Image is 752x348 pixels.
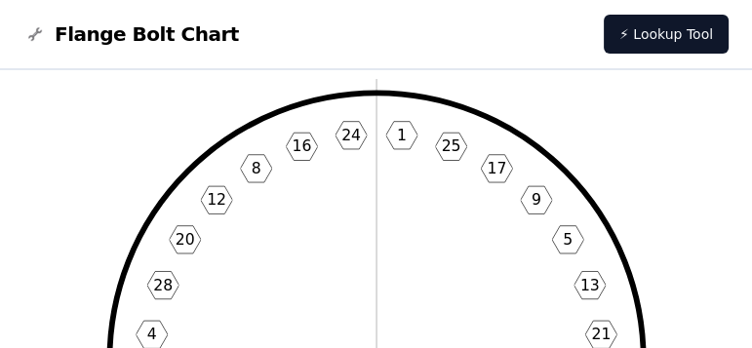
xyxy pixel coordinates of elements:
[55,20,239,48] span: Flange Bolt Chart
[175,230,194,249] text: 20
[396,126,406,144] text: 1
[23,22,47,46] img: Flange Bolt Chart Logo
[146,325,156,343] text: 4
[563,230,573,249] text: 5
[341,126,361,144] text: 24
[292,136,311,155] text: 16
[23,20,239,48] a: Flange Bolt Chart LogoFlange Bolt Chart
[251,159,260,177] text: 8
[531,190,540,209] text: 9
[591,325,611,343] text: 21
[441,136,460,155] text: 25
[487,159,506,177] text: 17
[207,190,226,209] text: 12
[153,276,173,294] text: 28
[604,15,729,54] a: ⚡ Lookup Tool
[579,276,599,294] text: 13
